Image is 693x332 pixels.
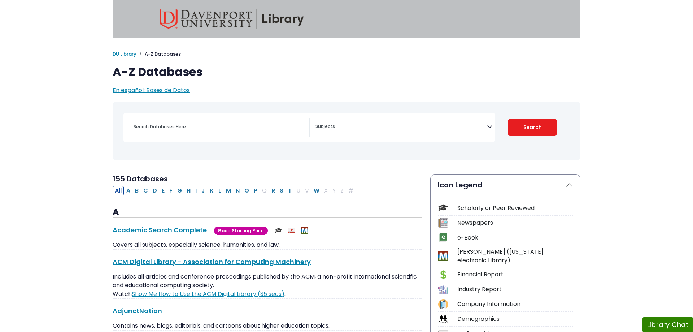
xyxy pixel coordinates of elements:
li: A-Z Databases [136,51,181,58]
input: Search database by title or keyword [129,121,309,132]
p: Covers all subjects, especially science, humanities, and law. [113,241,422,249]
img: Icon Financial Report [438,270,448,280]
button: Filter Results J [199,186,207,195]
a: Academic Search Complete [113,225,207,234]
button: Filter Results M [224,186,233,195]
a: DU Library [113,51,136,57]
button: All [113,186,124,195]
button: Filter Results L [216,186,223,195]
button: Filter Results C [141,186,150,195]
div: Alpha-list to filter by first letter of database name [113,186,356,194]
h1: A-Z Databases [113,65,580,79]
div: Newspapers [457,219,573,227]
span: 155 Databases [113,174,168,184]
button: Filter Results G [175,186,184,195]
img: Audio & Video [288,227,295,234]
img: Icon Scholarly or Peer Reviewed [438,203,448,213]
img: Davenport University Library [160,9,304,29]
nav: breadcrumb [113,51,580,58]
img: Icon e-Book [438,233,448,242]
img: Icon Newspapers [438,218,448,228]
img: MeL (Michigan electronic Library) [301,227,308,234]
div: e-Book [457,233,573,242]
img: Icon Company Information [438,299,448,309]
a: AdjunctNation [113,306,162,315]
button: Filter Results F [167,186,175,195]
button: Filter Results K [208,186,216,195]
span: Good Starting Point [214,227,268,235]
button: Filter Results N [234,186,242,195]
nav: Search filters [113,102,580,160]
a: ACM Digital Library - Association for Computing Machinery [113,257,311,266]
a: En español: Bases de Datos [113,86,190,94]
img: Icon MeL (Michigan electronic Library) [438,251,448,261]
button: Library Chat [642,317,693,332]
div: Demographics [457,315,573,323]
button: Filter Results B [133,186,141,195]
button: Filter Results P [252,186,260,195]
button: Filter Results S [278,186,286,195]
a: Link opens in new window [132,290,284,298]
button: Submit for Search Results [508,119,557,136]
button: Filter Results E [160,186,167,195]
button: Filter Results A [124,186,132,195]
button: Filter Results O [242,186,251,195]
button: Filter Results R [269,186,277,195]
div: Financial Report [457,270,573,279]
h3: A [113,207,422,218]
img: Icon Demographics [438,314,448,324]
img: Scholarly or Peer Reviewed [275,227,282,234]
textarea: Search [315,124,487,130]
button: Icon Legend [431,175,580,195]
button: Filter Results I [193,186,199,195]
div: [PERSON_NAME] ([US_STATE] electronic Library) [457,247,573,265]
button: Filter Results T [286,186,294,195]
div: Industry Report [457,285,573,294]
button: Filter Results H [184,186,193,195]
p: Includes all articles and conference proceedings published by the ACM, a non-profit international... [113,272,422,298]
button: Filter Results W [311,186,322,195]
div: Company Information [457,300,573,309]
button: Filter Results D [151,186,159,195]
p: Contains news, blogs, editorials, and cartoons about higher education topics. [113,322,422,330]
img: Icon Industry Report [438,285,448,294]
div: Scholarly or Peer Reviewed [457,204,573,212]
